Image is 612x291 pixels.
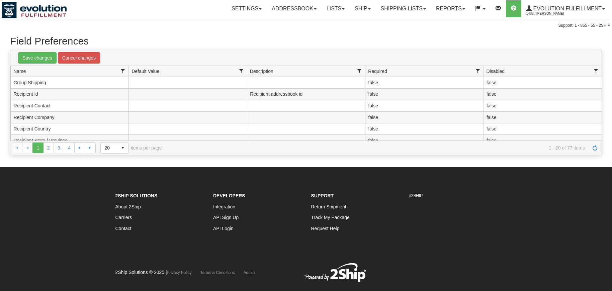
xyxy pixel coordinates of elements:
td: false [365,135,483,147]
td: false [365,100,483,112]
td: false [365,89,483,100]
td: Group Shipping [10,77,128,89]
a: Reports [431,0,470,17]
span: Description [250,68,273,75]
td: false [365,77,483,89]
a: Lists [322,0,350,17]
a: Go to the next page [74,142,85,153]
a: Required filter column settings [472,65,484,77]
a: 4 [64,142,75,153]
a: Evolution Fulfillment 1488 / [PERSON_NAME] [521,0,610,17]
td: false [484,89,602,100]
a: Admin [244,270,255,275]
span: 1 - 20 of 77 items [171,145,585,151]
a: Cancel changes [58,52,100,64]
a: Disabled filter column settings [590,65,602,77]
span: Page 1 [32,142,43,153]
a: Shipping lists [376,0,431,17]
td: false [484,112,602,123]
a: Contact [115,226,132,231]
span: items per page [100,142,162,154]
a: Save changes [18,52,57,64]
a: Return Shipment [311,204,346,209]
td: Recipient Country [10,123,128,135]
td: Recipient Contact [10,100,128,112]
td: false [365,123,483,135]
a: 2 [43,142,54,153]
iframe: chat widget [597,111,611,180]
a: Description filter column settings [354,65,365,77]
strong: Support [311,193,334,198]
img: logo1488.jpg [2,2,67,18]
a: 3 [54,142,64,153]
span: Evolution Fulfillment [532,6,602,11]
div: grid toolbar [10,50,602,66]
td: Recipient Company [10,112,128,123]
td: Recipient id [10,89,128,100]
a: Request Help [311,226,340,231]
td: false [484,123,602,135]
a: Refresh [590,142,600,153]
a: Ship [350,0,375,17]
a: Track My Package [311,215,350,220]
h1: Field Preferences [10,35,602,46]
strong: 2Ship Solutions [115,193,158,198]
strong: Developers [213,193,245,198]
td: false [484,135,602,147]
a: Settings [227,0,267,17]
td: false [365,112,483,123]
a: About 2Ship [115,204,141,209]
a: Addressbook [267,0,322,17]
a: Carriers [115,215,132,220]
td: false [484,100,602,112]
span: Name [13,68,26,75]
div: Support: 1 - 855 - 55 - 2SHIP [2,23,610,28]
span: select [117,142,128,153]
a: API Sign Up [213,215,239,220]
span: 20 [105,144,113,151]
a: Name filter column settings [117,65,128,77]
td: false [484,77,602,89]
a: Go to the last page [85,142,95,153]
span: 1488 / [PERSON_NAME] [526,10,577,17]
span: Page sizes drop down [100,142,128,154]
span: Default Value [132,68,159,75]
a: Privacy Policy [167,270,192,275]
a: Terms & Conditions [200,270,235,275]
a: Default Value filter column settings [236,65,247,77]
a: API Login [213,226,234,231]
td: Recipient State / Province [10,135,128,147]
a: Integration [213,204,235,209]
span: 2Ship Solutions © 2025 | [115,270,192,275]
td: Recipient addressbook id [247,89,365,100]
h6: #2SHIP [409,194,497,198]
span: Required [368,68,387,75]
span: Disabled [487,68,505,75]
